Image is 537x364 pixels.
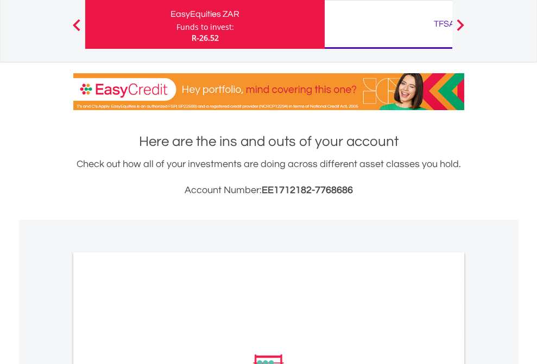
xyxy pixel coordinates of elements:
div: Check out how all of your investments are doing across different asset classes you hold. [73,157,464,198]
h1: Here are the ins and outs of your account [73,132,464,151]
span: R-26.52 [192,33,219,43]
span: EE1712182-7768686 [262,185,353,195]
img: EasyCredit Promotion Banner [73,73,464,110]
h3: Account Number: [73,183,464,198]
div: EasyEquities ZAR [92,7,318,22]
div: Funds to invest: [176,22,234,33]
button: Previous [66,24,87,35]
button: Next [450,24,471,35]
